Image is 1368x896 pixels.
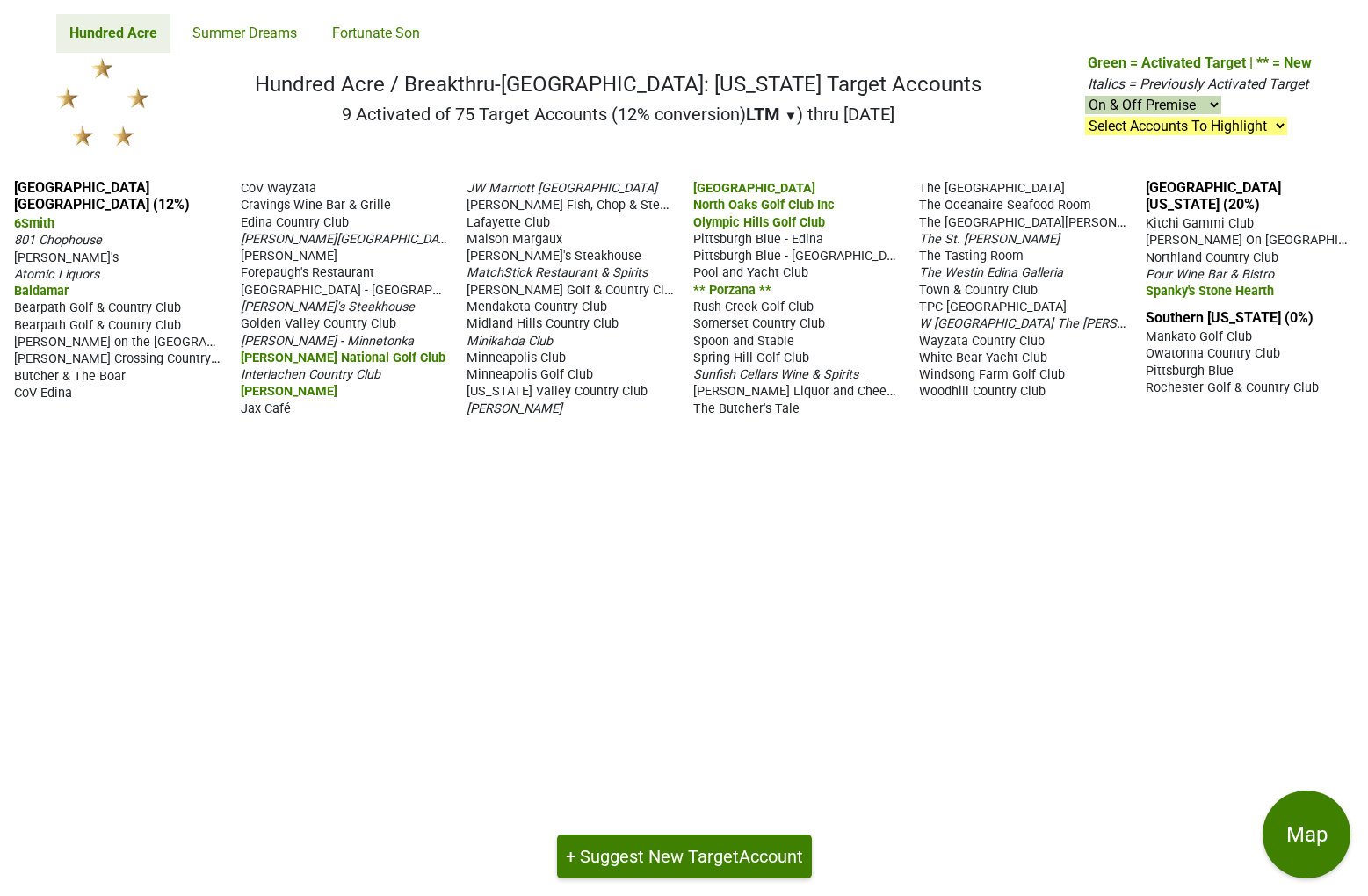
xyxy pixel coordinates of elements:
[467,384,648,399] span: [US_STATE] Valley Country Club
[241,230,679,247] span: [PERSON_NAME][GEOGRAPHIC_DATA], Autograph Collection [PERSON_NAME]
[1146,329,1252,344] span: Mankato Golf Club
[56,14,170,53] a: Hundred Acre
[14,179,190,213] a: [GEOGRAPHIC_DATA] [GEOGRAPHIC_DATA] (12%)
[319,14,433,53] a: Fortunate Son
[467,401,562,416] span: [PERSON_NAME]
[467,265,648,280] span: MatchStick Restaurant & Spirits
[241,401,291,416] span: Jax Café
[919,232,1060,247] span: The St. [PERSON_NAME]
[919,249,1024,264] span: The Tasting Room
[693,382,932,399] span: [PERSON_NAME] Liquor and Cheese Shop
[14,284,69,299] span: Baldamar
[919,181,1065,196] span: The [GEOGRAPHIC_DATA]
[919,198,1091,213] span: The Oceanaire Seafood Room
[693,401,800,416] span: The Butcher's Tale
[241,316,396,331] span: Golden Valley Country Club
[693,350,809,365] span: Spring Hill Golf Club
[14,369,126,384] span: Butcher & The Boar
[1146,250,1278,265] span: Northland Country Club
[255,104,981,125] h2: 9 Activated of 75 Target Accounts (12% conversion) ) thru [DATE]
[255,72,981,98] h1: Hundred Acre / Breakthru-[GEOGRAPHIC_DATA]: [US_STATE] Target Accounts
[919,334,1045,349] span: Wayzata Country Club
[14,267,99,282] span: Atomic Liquors
[693,181,815,196] span: [GEOGRAPHIC_DATA]
[919,265,1063,280] span: The Westin Edina Galleria
[14,216,54,231] span: 6Smith
[693,247,912,264] span: Pittsburgh Blue - [GEOGRAPHIC_DATA]
[467,350,566,365] span: Minneapolis Club
[241,367,380,382] span: Interlachen Country Club
[467,249,641,264] span: [PERSON_NAME]'s Steakhouse
[693,215,825,230] span: Olympic Hills Golf Club
[241,334,414,349] span: [PERSON_NAME] - Minnetonka
[467,281,678,298] span: [PERSON_NAME] Golf & Country Club
[693,198,835,213] span: North Oaks Golf Club Inc
[693,300,814,314] span: Rush Creek Golf Club
[241,249,337,264] span: [PERSON_NAME]
[56,58,148,146] img: Hundred Acre
[241,265,374,280] span: Forepaugh's Restaurant
[919,213,1162,230] span: The [GEOGRAPHIC_DATA][PERSON_NAME]
[919,314,1363,331] span: W [GEOGRAPHIC_DATA] The [PERSON_NAME] - [PERSON_NAME]'s Steakhouse
[467,316,619,331] span: Midland Hills Country Club
[919,367,1065,382] span: Windsong Farm Golf Club
[1146,267,1274,282] span: Pour Wine Bar & Bistro
[693,367,858,382] span: Sunfish Cellars Wine & Spirits
[179,14,310,53] a: Summer Dreams
[785,108,798,124] span: ▼
[241,384,337,399] span: [PERSON_NAME]
[241,215,349,230] span: Edina Country Club
[241,350,445,365] span: [PERSON_NAME] National Golf Club
[14,300,181,315] span: Bearpath Golf & Country Club
[1088,76,1308,92] span: Italics = Previously Activated Target
[693,334,794,349] span: Spoon and Stable
[1146,309,1314,326] a: Southern [US_STATE] (0%)
[693,232,823,247] span: Pittsburgh Blue - Edina
[467,300,607,314] span: Mendakota Country Club
[1146,216,1254,231] span: Kitchi Gammi Club
[14,318,181,333] span: Bearpath Golf & Country Club
[1088,54,1312,71] span: Green = Activated Target | ** = New
[739,846,803,867] span: Account
[1146,380,1319,395] span: Rochester Golf & Country Club
[241,198,391,213] span: Cravings Wine Bar & Grille
[919,283,1038,298] span: Town & Country Club
[14,250,119,265] span: [PERSON_NAME]'s
[467,215,550,230] span: Lafayette Club
[467,334,553,349] span: Minikahda Club
[467,232,562,247] span: Maison Margaux
[1146,179,1281,213] a: [GEOGRAPHIC_DATA][US_STATE] (20%)
[746,104,780,125] span: LTM
[14,350,240,366] span: [PERSON_NAME] Crossing Country Club
[1146,364,1234,379] span: Pittsburgh Blue
[919,300,1067,314] span: TPC [GEOGRAPHIC_DATA]
[14,233,102,248] span: 801 Chophouse
[241,300,415,314] span: [PERSON_NAME]'s Steakhouse
[557,835,812,878] button: + Suggest New TargetAccount
[14,333,354,350] span: [PERSON_NAME] on the [GEOGRAPHIC_DATA] & Supperclub
[919,350,1047,365] span: White Bear Yacht Club
[467,196,707,213] span: [PERSON_NAME] Fish, Chop & Steakhouse
[467,181,657,196] span: JW Marriott [GEOGRAPHIC_DATA]
[14,386,72,401] span: CoV Edina
[241,281,492,298] span: [GEOGRAPHIC_DATA] - [GEOGRAPHIC_DATA]
[693,265,808,280] span: Pool and Yacht Club
[919,384,1046,399] span: Woodhill Country Club
[1146,346,1280,361] span: Owatonna Country Club
[693,316,825,331] span: Somerset Country Club
[1263,791,1350,878] button: Map
[467,367,593,382] span: Minneapolis Golf Club
[241,181,316,196] span: CoV Wayzata
[1146,284,1274,299] span: Spanky's Stone Hearth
